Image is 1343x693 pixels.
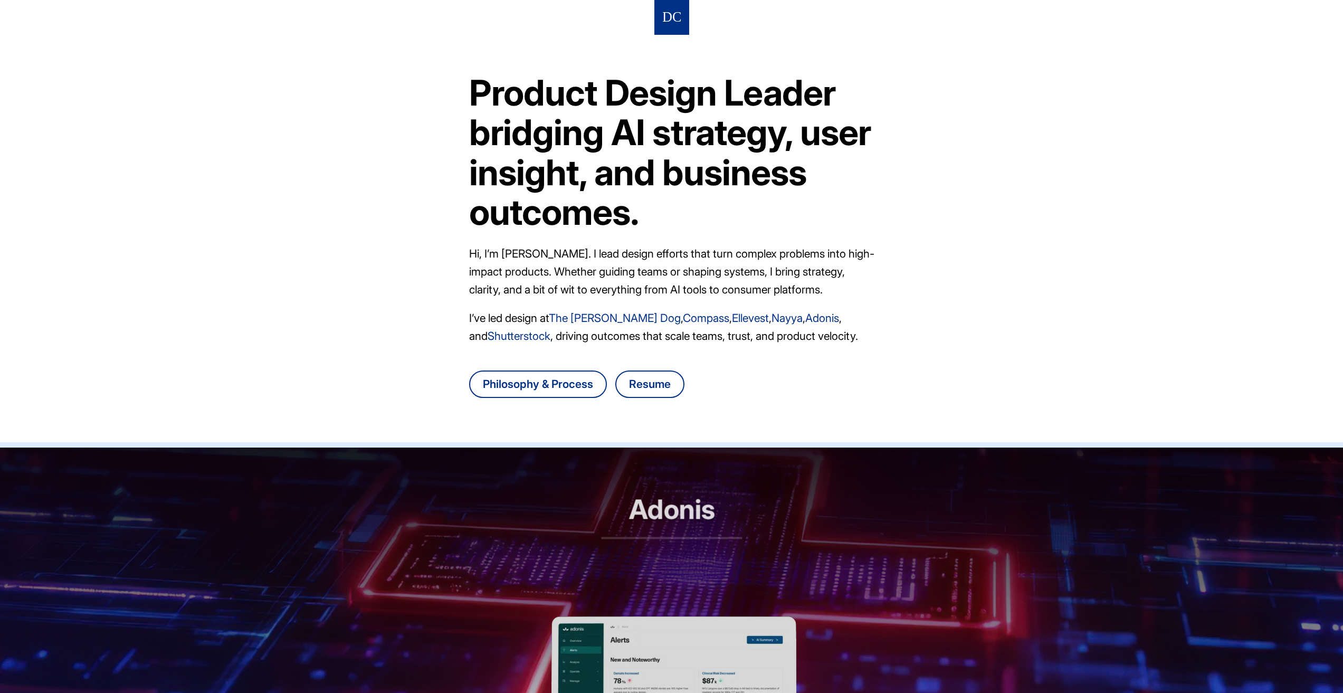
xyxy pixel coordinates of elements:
[771,311,803,325] a: Nayya
[549,311,681,325] a: The [PERSON_NAME] Dog
[469,245,874,299] p: Hi, I’m [PERSON_NAME]. I lead design efforts that turn complex problems into high-impact products...
[683,311,729,325] a: Compass
[469,371,607,398] a: Go to Danny Chang's design philosophy and process page
[732,311,769,325] a: Ellevest
[488,329,550,343] a: Shutterstock
[469,309,874,345] p: I’ve led design at , , , , , and , driving outcomes that scale teams, trust, and product velocity.
[469,73,874,232] h1: Product Design Leader bridging AI strategy, user insight, and business outcomes.
[805,311,839,325] a: Adonis
[601,494,742,539] h2: Adonis
[663,8,681,27] img: Logo
[615,371,684,398] a: Download Danny Chang's resume as a PDF file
